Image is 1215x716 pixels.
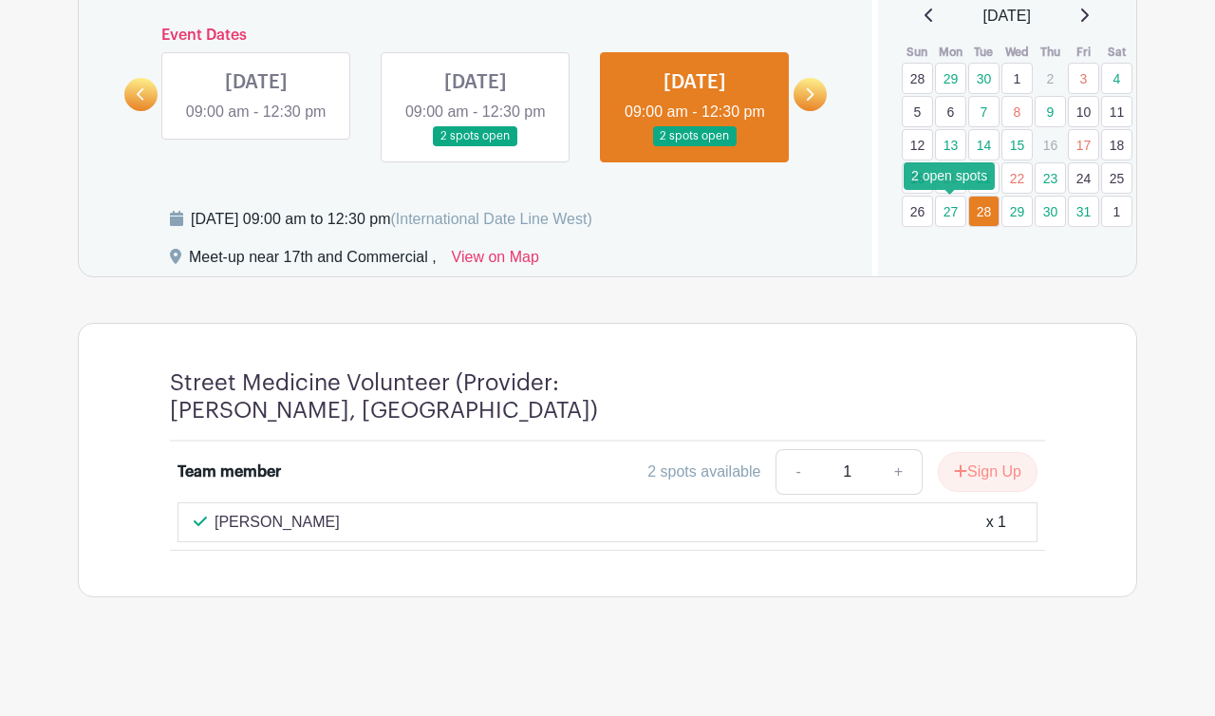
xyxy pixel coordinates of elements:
span: (International Date Line West) [390,211,591,227]
span: [DATE] [983,5,1031,28]
p: 2 [1035,64,1066,93]
a: 1 [1101,196,1132,227]
a: 12 [902,129,933,160]
a: 27 [935,196,966,227]
h6: Event Dates [158,27,794,45]
a: 9 [1035,96,1066,127]
th: Thu [1034,43,1067,62]
a: 13 [935,129,966,160]
div: Meet-up near 17th and Commercial , [189,246,437,276]
a: 22 [1001,162,1033,194]
a: 8 [1001,96,1033,127]
a: 1 [1001,63,1033,94]
a: 7 [968,96,1000,127]
div: [DATE] 09:00 am to 12:30 pm [191,208,592,231]
a: 28 [902,63,933,94]
a: 25 [1101,162,1132,194]
th: Sun [901,43,934,62]
a: 5 [902,96,933,127]
p: [PERSON_NAME] [215,511,340,534]
a: 10 [1068,96,1099,127]
a: 29 [1001,196,1033,227]
div: 2 spots available [647,461,760,483]
a: - [776,449,819,495]
a: 24 [1068,162,1099,194]
a: 26 [902,196,933,227]
a: 14 [968,129,1000,160]
a: View on Map [452,246,539,276]
a: 17 [1068,129,1099,160]
th: Tue [967,43,1000,62]
p: 16 [1035,130,1066,160]
a: 11 [1101,96,1132,127]
a: 31 [1068,196,1099,227]
th: Mon [934,43,967,62]
div: x 1 [986,511,1006,534]
a: 28 [968,196,1000,227]
h4: Street Medicine Volunteer (Provider: [PERSON_NAME], [GEOGRAPHIC_DATA]) [170,369,692,424]
a: 30 [1035,196,1066,227]
a: 19 [902,162,933,194]
a: 23 [1035,162,1066,194]
a: 15 [1001,129,1033,160]
button: Sign Up [938,452,1037,492]
th: Fri [1067,43,1100,62]
a: 6 [935,96,966,127]
th: Wed [1000,43,1034,62]
a: 3 [1068,63,1099,94]
div: 2 open spots [904,162,995,190]
a: + [875,449,923,495]
a: 30 [968,63,1000,94]
div: Team member [178,461,281,483]
th: Sat [1100,43,1133,62]
a: 29 [935,63,966,94]
a: 18 [1101,129,1132,160]
a: 4 [1101,63,1132,94]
